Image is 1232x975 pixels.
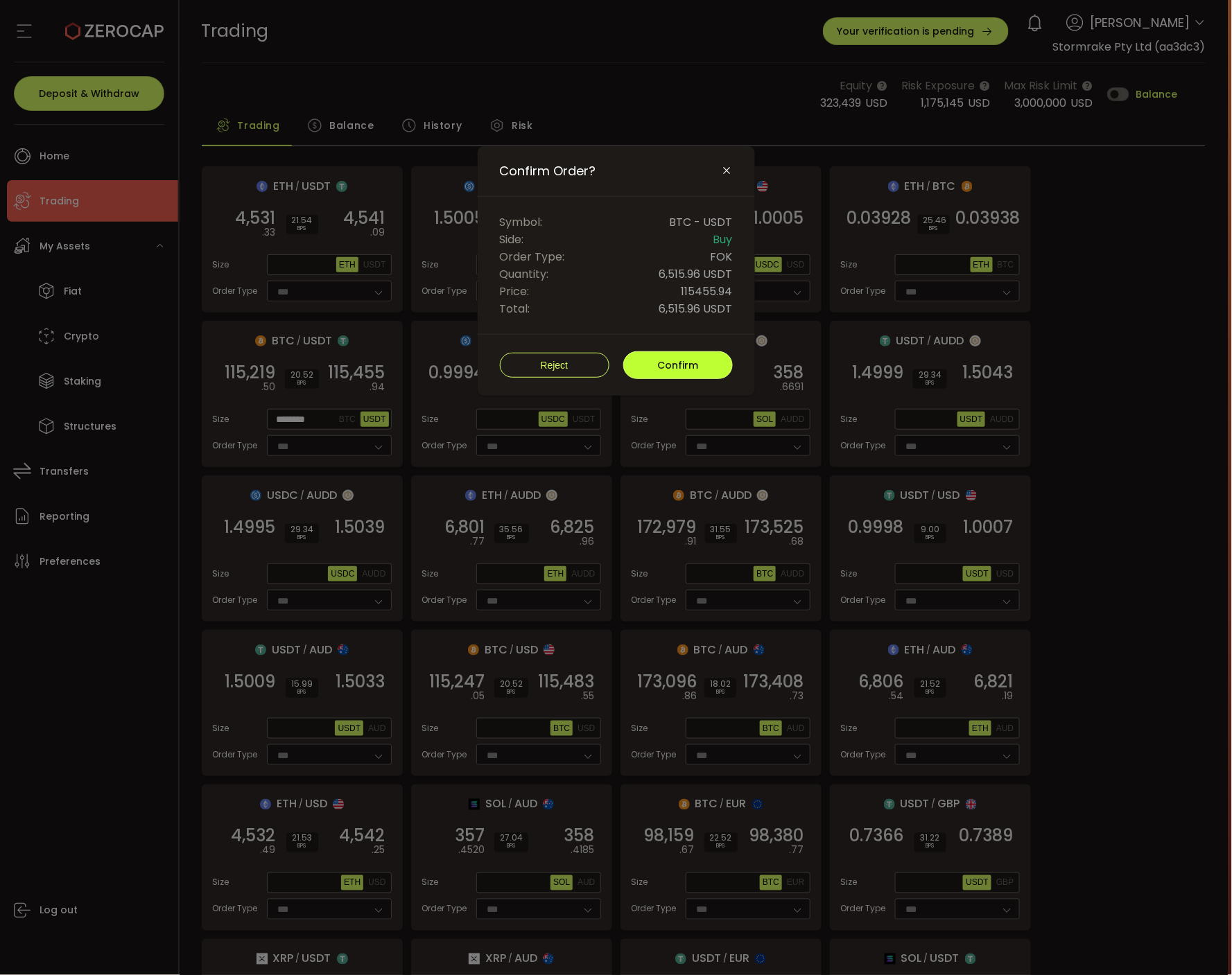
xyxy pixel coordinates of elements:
span: FOK [711,248,733,265]
span: Total: [500,300,530,317]
span: Confirm [657,358,698,372]
span: Side: [500,231,524,248]
button: Confirm [623,351,733,379]
span: 6,515.96 USDT [659,300,733,317]
span: Symbol: [500,213,543,231]
button: Close [722,165,733,177]
iframe: Chat Widget [1068,825,1232,975]
span: BTC - USDT [670,213,733,231]
span: 115455.94 [682,283,733,300]
span: Confirm Order? [500,163,596,179]
span: Quantity: [500,265,549,283]
span: Order Type: [500,248,565,265]
button: Reject [500,353,609,378]
span: 6,515.96 USDT [659,265,733,283]
span: Reject [541,360,569,371]
div: Confirm Order? [478,146,755,396]
span: Price: [500,283,530,300]
span: Buy [713,231,733,248]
